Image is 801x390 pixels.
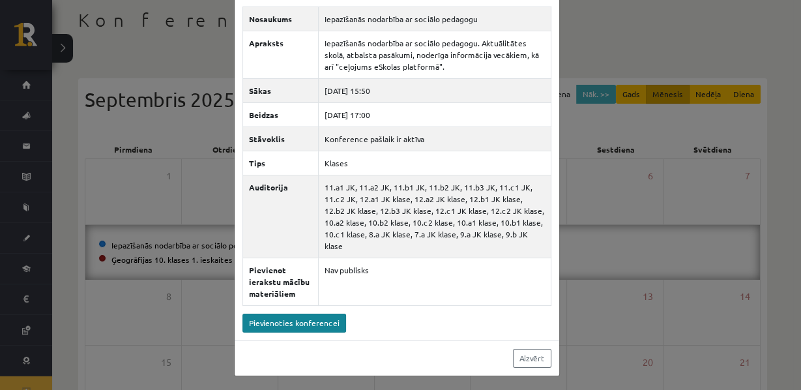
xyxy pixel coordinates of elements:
[242,127,318,151] th: Stāvoklis
[242,102,318,127] th: Beidzas
[318,151,551,175] td: Klases
[242,78,318,102] th: Sākas
[318,78,551,102] td: [DATE] 15:50
[242,151,318,175] th: Tips
[242,31,318,78] th: Apraksts
[318,258,551,305] td: Nav publisks
[242,258,318,305] th: Pievienot ierakstu mācību materiāliem
[318,31,551,78] td: Iepazīšanās nodarbība ar sociālo pedagogu. Aktuālitātes skolā, atbalsta pasākumi, noderīga inform...
[318,127,551,151] td: Konference pašlaik ir aktīva
[513,349,551,368] a: Aizvērt
[318,7,551,31] td: Iepazīšanās nodarbība ar sociālo pedagogu
[242,175,318,258] th: Auditorija
[242,7,318,31] th: Nosaukums
[318,175,551,258] td: 11.a1 JK, 11.a2 JK, 11.b1 JK, 11.b2 JK, 11.b3 JK, 11.c1 JK, 11.c2 JK, 12.a1 JK klase, 12.a2 JK kl...
[242,314,346,333] a: Pievienoties konferencei
[318,102,551,127] td: [DATE] 17:00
